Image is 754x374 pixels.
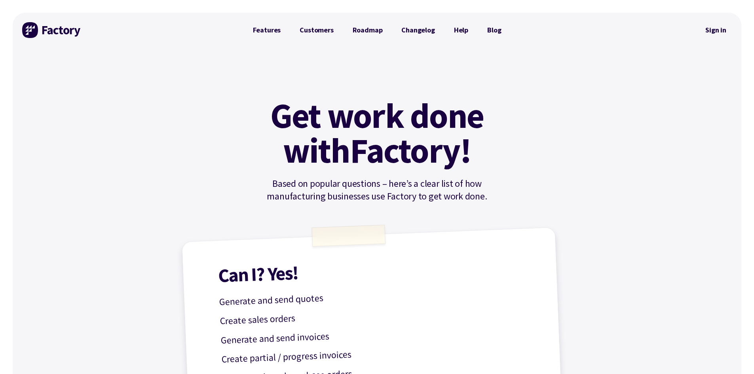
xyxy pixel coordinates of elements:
p: Generate and send quotes [219,282,535,310]
a: Blog [478,22,511,38]
img: Factory [22,22,82,38]
nav: Secondary Navigation [700,21,732,39]
h1: Get work done with [258,98,496,168]
p: Based on popular questions – here’s a clear list of how manufacturing businesses use Factory to g... [243,177,511,203]
nav: Primary Navigation [243,22,511,38]
p: Create sales orders [220,301,536,329]
a: Features [243,22,291,38]
h1: Can I? Yes! [218,254,534,285]
a: Customers [290,22,343,38]
p: Create partial / progress invoices [221,340,537,367]
a: Roadmap [343,22,392,38]
p: Generate and send invoices [220,321,537,348]
a: Help [444,22,478,38]
a: Changelog [392,22,444,38]
a: Sign in [700,21,732,39]
mark: Factory! [350,133,471,168]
